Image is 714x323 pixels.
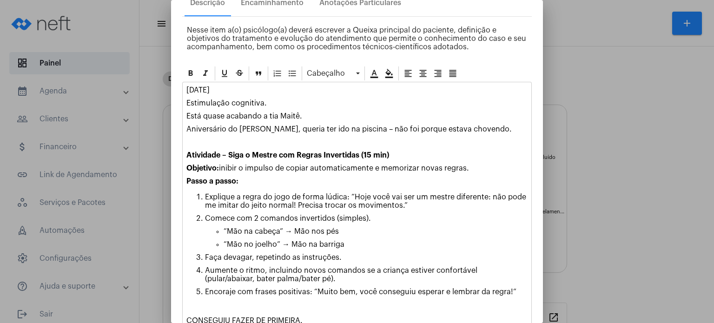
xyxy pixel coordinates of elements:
div: Ordered List [271,66,284,80]
p: Explique a regra do jogo de forma lúdica: “Hoje você vai ser um mestre diferente: não pode me imi... [205,193,528,210]
p: Está quase acabando a tia Maitê. [186,112,528,120]
strong: Atividade – Siga o Mestre com Regras Invertidas (15 min) [186,152,389,159]
div: Cor do texto [367,66,381,80]
p: Faça devagar, repetindo as instruções. [205,253,528,262]
div: Alinhar justificado [446,66,460,80]
div: Cabeçalho [304,66,362,80]
p: Aniversário do [PERSON_NAME], queria ter ido na piscina – não foi porque estava chovendo. [186,125,528,133]
p: “Mão no joelho” → Mão na barriga [224,240,528,249]
div: Itálico [198,66,212,80]
div: Negrito [184,66,198,80]
div: Alinhar à esquerda [401,66,415,80]
div: Blockquote [251,66,265,80]
div: Sublinhado [218,66,231,80]
div: Alinhar ao centro [416,66,430,80]
p: inibir o impulso de copiar automaticamente e memorizar novas regras. [186,164,528,172]
p: Estimulação cognitiva. [186,99,528,107]
p: Aumente o ritmo, incluindo novos comandos se a criança estiver confortável (pular/abaixar, bater ... [205,266,528,283]
p: “Mão na cabeça” → Mão nos pés [224,227,528,236]
div: Bullet List [285,66,299,80]
div: Cor de fundo [382,66,396,80]
strong: Objetivo: [186,165,219,172]
div: Alinhar à direita [431,66,445,80]
span: Nesse item a(o) psicólogo(a) deverá escrever a Queixa principal do paciente, definição e objetivo... [187,26,526,51]
strong: Passo a passo: [186,178,238,185]
p: Encoraje com frases positivas: “Muito bem, você conseguiu esperar e lembrar da regra!” [205,288,528,296]
div: Strike [232,66,246,80]
p: Comece com 2 comandos invertidos (simples). [205,214,528,223]
p: [DATE] [186,86,528,94]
